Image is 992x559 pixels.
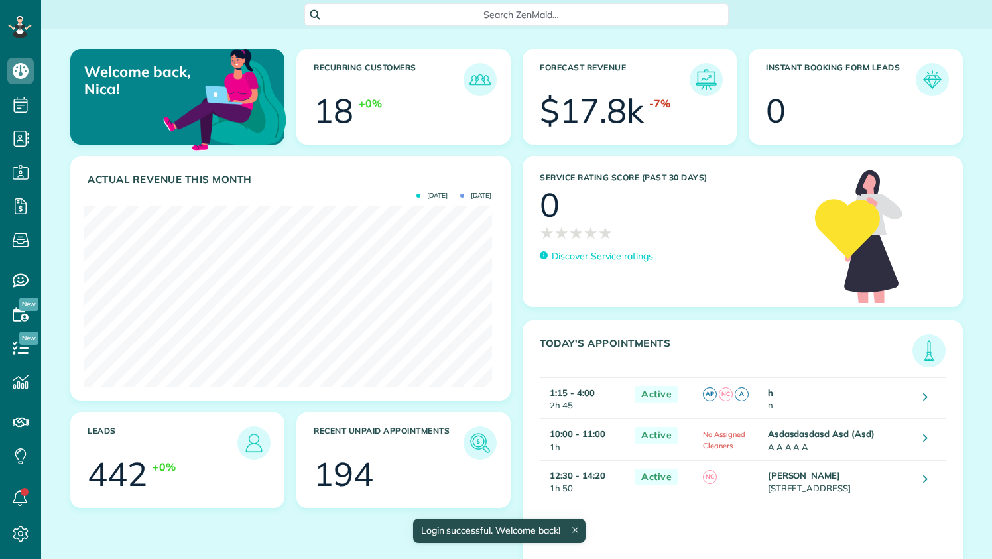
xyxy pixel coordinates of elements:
[540,94,644,127] div: $17.8k
[693,66,719,93] img: icon_forecast_revenue-8c13a41c7ed35a8dcfafea3cbb826a0462acb37728057bba2d056411b612bbbe.png
[550,428,605,439] strong: 10:00 - 11:00
[735,387,749,401] span: A
[460,192,491,199] span: [DATE]
[19,298,38,311] span: New
[703,387,717,401] span: AP
[540,378,628,419] td: 2h 45
[768,470,841,481] strong: [PERSON_NAME]
[416,192,448,199] span: [DATE]
[584,221,598,245] span: ★
[467,430,493,456] img: icon_unpaid_appointments-47b8ce3997adf2238b356f14209ab4cced10bd1f174958f3ca8f1d0dd7fffeee.png
[540,188,560,221] div: 0
[550,470,605,481] strong: 12:30 - 14:20
[765,460,914,501] td: [STREET_ADDRESS]
[703,470,717,484] span: NC
[540,63,690,96] h3: Forecast Revenue
[540,249,653,263] a: Discover Service ratings
[314,426,464,460] h3: Recent unpaid appointments
[703,430,745,450] span: No Assigned Cleaners
[569,221,584,245] span: ★
[84,63,215,98] p: Welcome back, Nica!
[768,387,773,398] strong: h
[540,221,554,245] span: ★
[359,96,382,111] div: +0%
[540,173,802,182] h3: Service Rating score (past 30 days)
[88,458,147,491] div: 442
[765,419,914,460] td: A A A A A
[153,460,176,475] div: +0%
[160,34,289,162] img: dashboard_welcome-42a62b7d889689a78055ac9021e634bf52bae3f8056760290aed330b23ab8690.png
[550,387,595,398] strong: 1:15 - 4:00
[88,174,497,186] h3: Actual Revenue this month
[19,332,38,345] span: New
[88,426,237,460] h3: Leads
[768,428,875,439] strong: Asdasdasdasd Asd (Asd)
[635,469,678,485] span: Active
[649,96,670,111] div: -7%
[766,63,916,96] h3: Instant Booking Form Leads
[598,221,613,245] span: ★
[766,94,786,127] div: 0
[540,419,628,460] td: 1h
[314,94,353,127] div: 18
[635,386,678,403] span: Active
[540,460,628,501] td: 1h 50
[412,519,585,543] div: Login successful. Welcome back!
[765,378,914,419] td: n
[467,66,493,93] img: icon_recurring_customers-cf858462ba22bcd05b5a5880d41d6543d210077de5bb9ebc9590e49fd87d84ed.png
[552,249,653,263] p: Discover Service ratings
[919,66,946,93] img: icon_form_leads-04211a6a04a5b2264e4ee56bc0799ec3eb69b7e499cbb523a139df1d13a81ae0.png
[540,338,912,367] h3: Today's Appointments
[314,63,464,96] h3: Recurring Customers
[554,221,569,245] span: ★
[916,338,942,364] img: icon_todays_appointments-901f7ab196bb0bea1936b74009e4eb5ffbc2d2711fa7634e0d609ed5ef32b18b.png
[719,387,733,401] span: NC
[635,427,678,444] span: Active
[241,430,267,456] img: icon_leads-1bed01f49abd5b7fead27621c3d59655bb73ed531f8eeb49469d10e621d6b896.png
[314,458,373,491] div: 194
